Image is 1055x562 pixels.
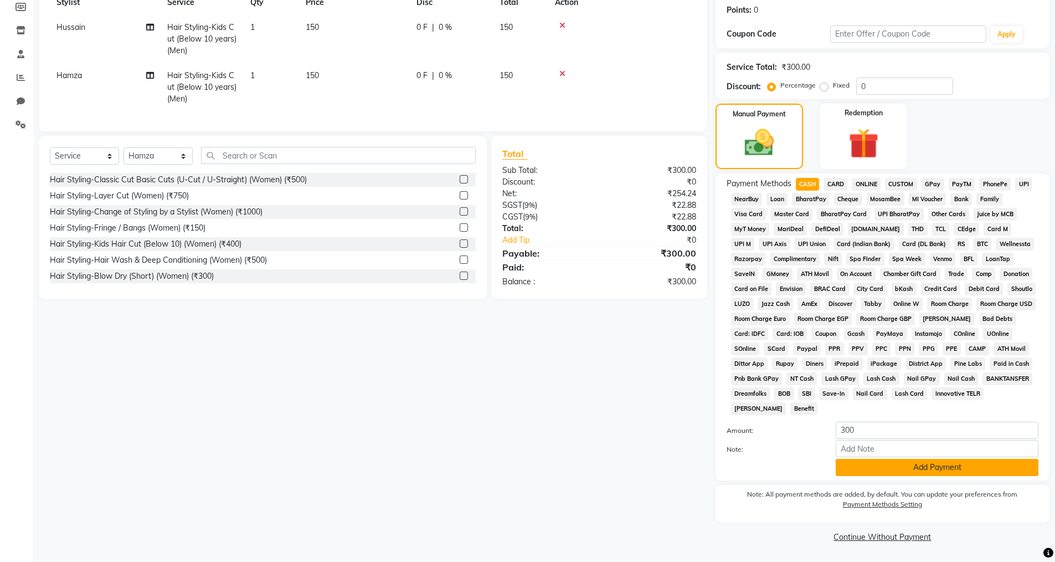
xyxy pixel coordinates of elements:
[1000,268,1032,280] span: Donation
[811,328,840,340] span: Coupon
[306,70,319,80] span: 150
[727,489,1038,514] label: Note: All payment methods are added, by default. You can update your preferences from
[833,238,894,251] span: Card (Indian Bank)
[856,313,915,325] span: Room Charge GBP
[599,165,704,176] div: ₹300.00
[735,126,783,160] img: _cash.svg
[846,253,884,265] span: Spa Finder
[494,165,599,176] div: Sub Total:
[500,70,513,80] span: 150
[867,357,901,370] span: iPackage
[250,70,255,80] span: 1
[766,193,788,206] span: Loan
[50,238,241,250] div: Hair Styling-Kids Hair Cut (Below 10) (Women) (₹400)
[976,298,1036,310] span: Room Charge USD
[839,125,888,162] img: _gift.svg
[599,223,704,234] div: ₹300.00
[853,387,887,400] span: Nail Card
[502,212,523,222] span: CGST
[502,200,522,210] span: SGST
[983,328,1012,340] span: UOnline
[759,238,790,251] span: UPI Axis
[797,298,821,310] span: AmEx
[973,238,991,251] span: BTC
[990,357,1032,370] span: Paid in Cash
[774,223,807,236] span: MariDeal
[439,70,452,81] span: 0 %
[930,253,956,265] span: Venmo
[727,62,777,73] div: Service Total:
[50,190,189,202] div: Hair Styling-Layer Cut (Women) (₹750)
[731,298,754,310] span: LUZO
[982,372,1032,385] span: BANKTANSFER
[599,211,704,223] div: ₹22.88
[908,223,928,236] span: THD
[731,283,772,295] span: Card on File
[731,402,786,415] span: [PERSON_NAME]
[733,109,786,119] label: Manual Payment
[889,253,925,265] span: Spa Week
[731,372,783,385] span: Pnb Bank GPay
[950,328,979,340] span: COnline
[56,22,85,32] span: Hussain
[843,499,922,509] label: Payment Methods Setting
[950,193,972,206] span: Bank
[727,81,761,93] div: Discount:
[853,283,887,295] span: City Card
[824,253,842,265] span: Nift
[793,343,821,355] span: Paypal
[781,62,810,73] div: ₹300.00
[494,234,616,246] a: Add Tip
[494,176,599,188] div: Discount:
[798,387,815,400] span: SBI
[976,193,1002,206] span: Family
[836,422,1038,439] input: Amount
[792,193,830,206] span: BharatPay
[524,201,535,210] span: 9%
[727,28,831,40] div: Coupon Code
[904,372,940,385] span: Nail GPay
[718,426,828,436] label: Amount:
[1015,178,1032,191] span: UPI
[494,223,599,234] div: Total:
[873,328,907,340] span: PayMaya
[996,238,1034,251] span: Wellnessta
[494,276,599,288] div: Balance :
[50,206,263,218] div: Hair Styling-Change of Styling by a Stylist (Women) (₹1000)
[754,4,758,16] div: 0
[844,328,868,340] span: Gcash
[599,200,704,211] div: ₹22.88
[599,247,704,260] div: ₹300.00
[921,283,961,295] span: Credit Card
[617,234,704,246] div: ₹0
[927,298,972,310] span: Room Charge
[494,200,599,211] div: ( )
[919,313,975,325] span: [PERSON_NAME]
[817,208,870,221] span: BharatPay Card
[494,247,599,260] div: Payable:
[848,223,904,236] span: [DOMAIN_NAME]
[825,298,856,310] span: Discover
[885,178,917,191] span: CUSTOM
[905,357,946,370] span: District App
[836,459,1038,476] button: Add Payment
[50,270,214,282] div: Hair Styling-Blow Dry (Short) (Women) (₹300)
[731,238,755,251] span: UPI M
[772,357,797,370] span: Rupay
[834,193,862,206] span: Cheque
[525,212,536,221] span: 9%
[731,193,763,206] span: NearBuy
[599,176,704,188] div: ₹0
[502,148,528,160] span: Total
[599,188,704,200] div: ₹254.24
[599,276,704,288] div: ₹300.00
[932,387,984,400] span: Innovative TELR
[972,268,995,280] span: Comp
[954,223,979,236] span: CEdge
[794,238,829,251] span: UPI Union
[50,174,307,186] div: Hair Styling-Classic Cut Basic Cuts (U-Cut / U-Straight) (Women) (₹500)
[50,254,267,266] div: Hair Styling-Hair Wash & Deep Conditioning (Women) (₹500)
[731,313,790,325] span: Room Charge Euro
[494,188,599,200] div: Net:
[919,343,938,355] span: PPG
